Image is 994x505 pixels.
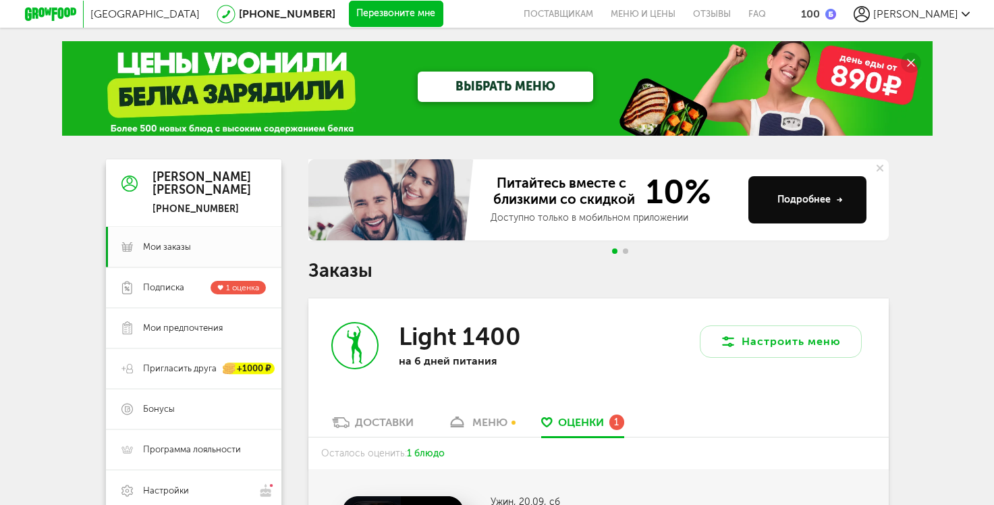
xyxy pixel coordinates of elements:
[106,267,281,308] a: Подписка 1 оценка
[143,282,184,294] span: Подписка
[491,211,738,225] div: Доступно только в мобильном приложении
[472,416,507,429] div: меню
[143,444,241,456] span: Программа лояльности
[325,415,420,437] a: Доставки
[106,429,281,470] a: Программа лояльности
[308,437,889,469] div: Осталось оценить:
[534,415,631,437] a: Оценки 1
[355,416,414,429] div: Доставки
[491,175,638,209] span: Питайтесь вместе с близкими со скидкой
[700,325,862,358] button: Настроить меню
[106,308,281,348] a: Мои предпочтения
[143,363,217,375] span: Пригласить друга
[801,7,820,20] div: 100
[748,176,866,223] button: Подробнее
[558,416,604,429] span: Оценки
[143,322,223,334] span: Мои предпочтения
[399,354,574,367] p: на 6 дней питания
[407,448,445,459] span: 1 блюдо
[609,415,624,429] div: 1
[418,72,593,102] a: ВЫБРАТЬ МЕНЮ
[90,7,200,20] span: [GEOGRAPHIC_DATA]
[223,363,275,375] div: +1000 ₽
[153,203,251,215] div: [PHONE_NUMBER]
[153,171,251,198] div: [PERSON_NAME] [PERSON_NAME]
[143,241,191,253] span: Мои заказы
[612,248,617,254] span: Go to slide 1
[106,348,281,389] a: Пригласить друга +1000 ₽
[638,175,711,209] span: 10%
[308,159,477,240] img: family-banner.579af9d.jpg
[825,9,836,20] img: bonus_b.cdccf46.png
[873,7,958,20] span: [PERSON_NAME]
[399,322,521,351] h3: Light 1400
[106,389,281,429] a: Бонусы
[226,283,259,292] span: 1 оценка
[441,415,514,437] a: меню
[106,227,281,267] a: Мои заказы
[777,193,843,207] div: Подробнее
[623,248,628,254] span: Go to slide 2
[143,485,189,497] span: Настройки
[349,1,443,28] button: Перезвоните мне
[308,262,889,280] h1: Заказы
[143,403,175,415] span: Бонусы
[239,7,335,20] a: [PHONE_NUMBER]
